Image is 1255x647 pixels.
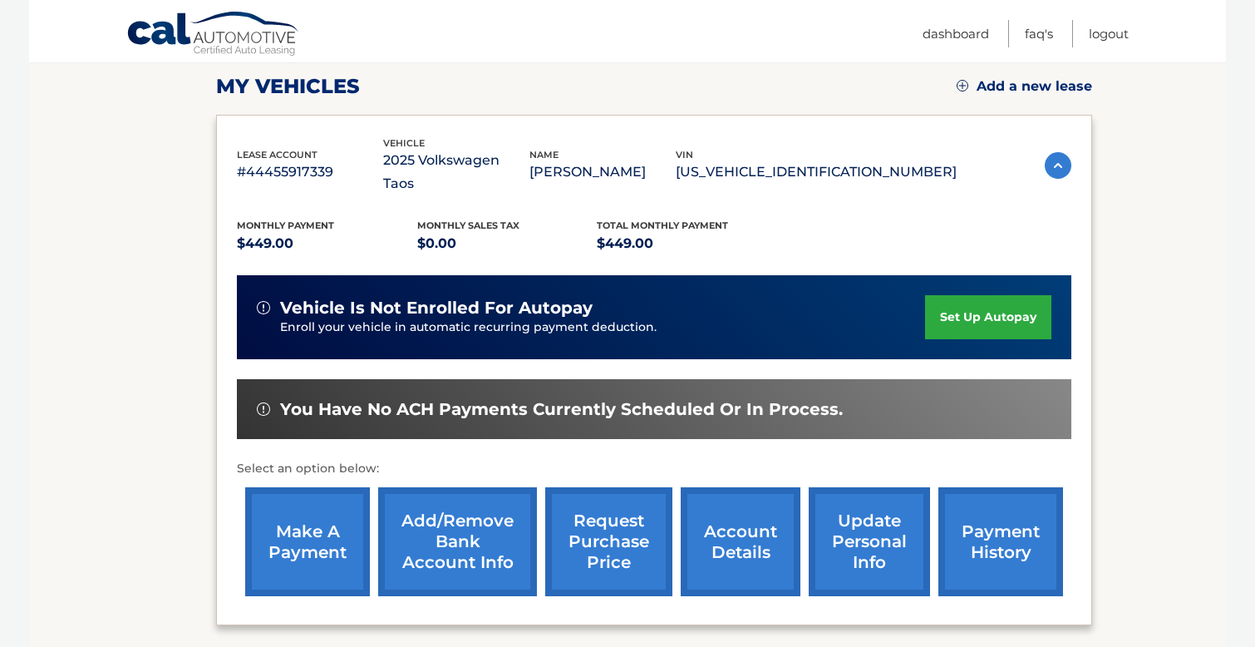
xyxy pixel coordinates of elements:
[1045,152,1071,179] img: accordion-active.svg
[237,161,383,184] p: #44455917339
[676,161,957,184] p: [US_VEHICLE_IDENTIFICATION_NUMBER]
[280,399,843,420] span: You have no ACH payments currently scheduled or in process.
[681,487,800,596] a: account details
[938,487,1063,596] a: payment history
[676,149,693,161] span: vin
[1089,20,1129,47] a: Logout
[923,20,989,47] a: Dashboard
[383,137,425,149] span: vehicle
[957,78,1092,95] a: Add a new lease
[257,301,270,314] img: alert-white.svg
[1025,20,1053,47] a: FAQ's
[245,487,370,596] a: make a payment
[417,220,519,231] span: Monthly sales Tax
[237,232,417,255] p: $449.00
[597,232,777,255] p: $449.00
[809,487,930,596] a: update personal info
[383,149,529,195] p: 2025 Volkswagen Taos
[216,74,360,99] h2: my vehicles
[529,149,559,161] span: name
[237,220,334,231] span: Monthly Payment
[237,459,1071,479] p: Select an option below:
[545,487,672,596] a: request purchase price
[529,161,676,184] p: [PERSON_NAME]
[257,403,270,416] img: alert-white.svg
[280,298,593,319] span: vehicle is not enrolled for autopay
[126,11,301,59] a: Cal Automotive
[378,487,537,596] a: Add/Remove bank account info
[237,149,317,161] span: lease account
[280,319,925,337] p: Enroll your vehicle in automatic recurring payment deduction.
[957,80,968,91] img: add.svg
[925,295,1051,339] a: set up autopay
[597,220,728,231] span: Total Monthly Payment
[417,232,598,255] p: $0.00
